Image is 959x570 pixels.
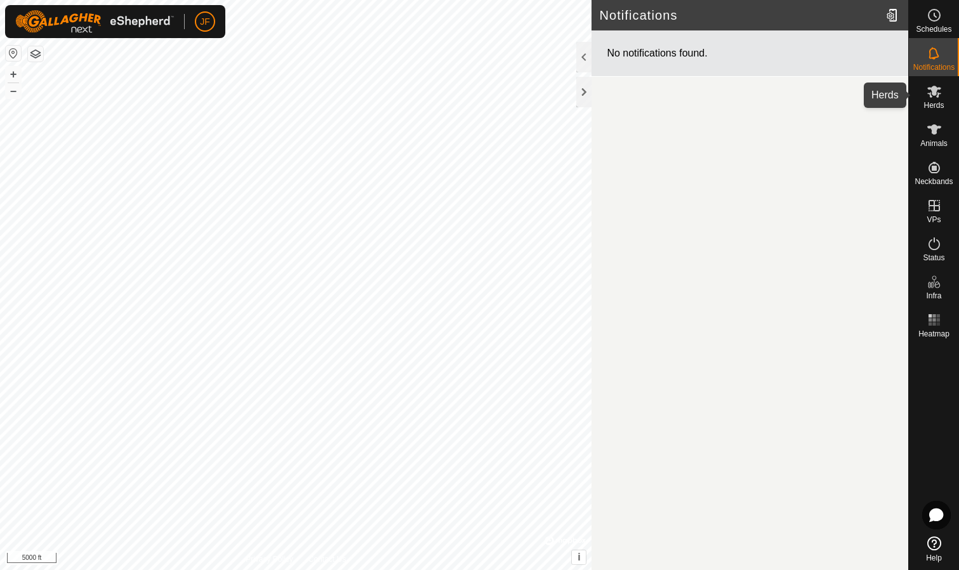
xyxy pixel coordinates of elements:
[572,550,586,564] button: i
[926,292,941,300] span: Infra
[6,83,21,98] button: –
[923,254,944,262] span: Status
[923,102,944,109] span: Herds
[6,46,21,61] button: Reset Map
[578,552,580,562] span: i
[920,140,948,147] span: Animals
[918,330,949,338] span: Heatmap
[599,8,880,23] h2: Notifications
[592,30,908,77] div: No notifications found.
[200,15,210,29] span: JF
[6,67,21,82] button: +
[246,553,293,565] a: Privacy Policy
[15,10,174,33] img: Gallagher Logo
[308,553,346,565] a: Contact Us
[909,531,959,567] a: Help
[926,554,942,562] span: Help
[913,63,955,71] span: Notifications
[916,25,951,33] span: Schedules
[915,178,953,185] span: Neckbands
[927,216,941,223] span: VPs
[28,46,43,62] button: Map Layers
